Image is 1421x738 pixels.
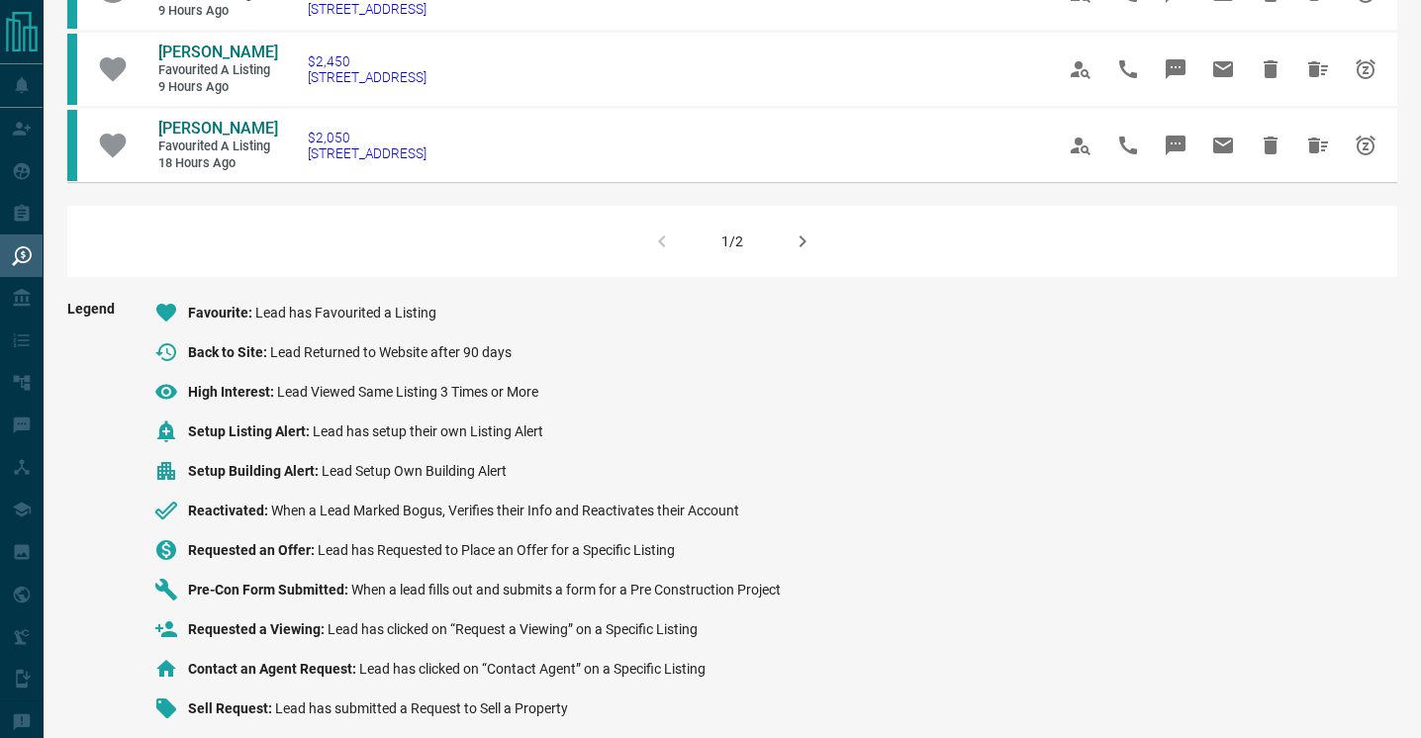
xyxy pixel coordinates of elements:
span: Lead has submitted a Request to Sell a Property [275,700,568,716]
span: Call [1104,46,1152,93]
span: Reactivated [188,503,271,518]
span: Favourited a Listing [158,62,277,79]
span: View Profile [1057,122,1104,169]
span: Snooze [1342,46,1389,93]
span: Setup Listing Alert [188,423,313,439]
span: Snooze [1342,122,1389,169]
span: Setup Building Alert [188,463,322,479]
a: [PERSON_NAME] [158,119,277,139]
span: [PERSON_NAME] [158,119,278,138]
span: 9 hours ago [158,79,277,96]
span: Lead has setup their own Listing Alert [313,423,543,439]
span: Contact an Agent Request [188,661,359,677]
span: Requested a Viewing [188,621,328,637]
span: Lead Setup Own Building Alert [322,463,507,479]
a: $2,050[STREET_ADDRESS] [308,130,426,161]
span: Lead Viewed Same Listing 3 Times or More [277,384,538,400]
span: Lead Returned to Website after 90 days [270,344,512,360]
span: 9 hours ago [158,3,277,20]
span: Message [1152,122,1199,169]
span: Hide All from Sophie Jolin-Roch [1294,122,1342,169]
span: Lead has Requested to Place an Offer for a Specific Listing [318,542,675,558]
div: condos.ca [67,110,77,181]
span: High Interest [188,384,277,400]
span: Favourite [188,305,255,321]
span: Hide All from Janice Goldstein Smith [1294,46,1342,93]
span: Back to Site [188,344,270,360]
span: $2,450 [308,53,426,69]
span: $2,050 [308,130,426,145]
span: Favourited a Listing [158,138,277,155]
span: Sell Request [188,700,275,716]
span: Hide [1247,46,1294,93]
span: [STREET_ADDRESS] [308,69,426,85]
span: Hide [1247,122,1294,169]
span: When a Lead Marked Bogus, Verifies their Info and Reactivates their Account [271,503,739,518]
span: Legend [67,301,115,736]
span: [PERSON_NAME] [158,43,278,61]
span: [STREET_ADDRESS] [308,1,426,17]
span: When a lead fills out and submits a form for a Pre Construction Project [351,582,781,598]
span: Requested an Offer [188,542,318,558]
span: Call [1104,122,1152,169]
span: Message [1152,46,1199,93]
span: View Profile [1057,46,1104,93]
span: Lead has clicked on “Request a Viewing” on a Specific Listing [328,621,698,637]
span: Lead has clicked on “Contact Agent” on a Specific Listing [359,661,706,677]
a: $2,450[STREET_ADDRESS] [308,53,426,85]
span: Email [1199,46,1247,93]
span: 18 hours ago [158,155,277,172]
div: condos.ca [67,34,77,105]
span: Email [1199,122,1247,169]
div: 1/2 [721,233,743,249]
span: Pre-Con Form Submitted [188,582,351,598]
a: [PERSON_NAME] [158,43,277,63]
span: [STREET_ADDRESS] [308,145,426,161]
span: Lead has Favourited a Listing [255,305,436,321]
